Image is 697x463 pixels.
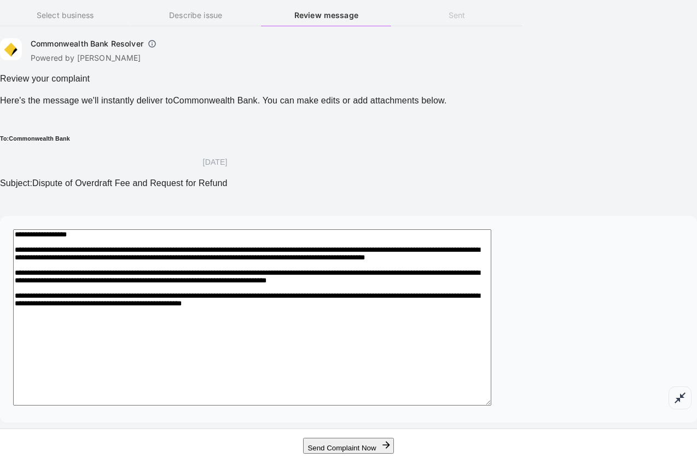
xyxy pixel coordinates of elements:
[261,9,391,21] h6: Review message
[392,9,522,21] h6: Sent
[131,9,261,21] h6: Describe issue
[31,38,143,49] h6: Commonwealth Bank Resolver
[31,53,161,63] p: Powered by [PERSON_NAME]
[303,438,393,454] button: Send Complaint Now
